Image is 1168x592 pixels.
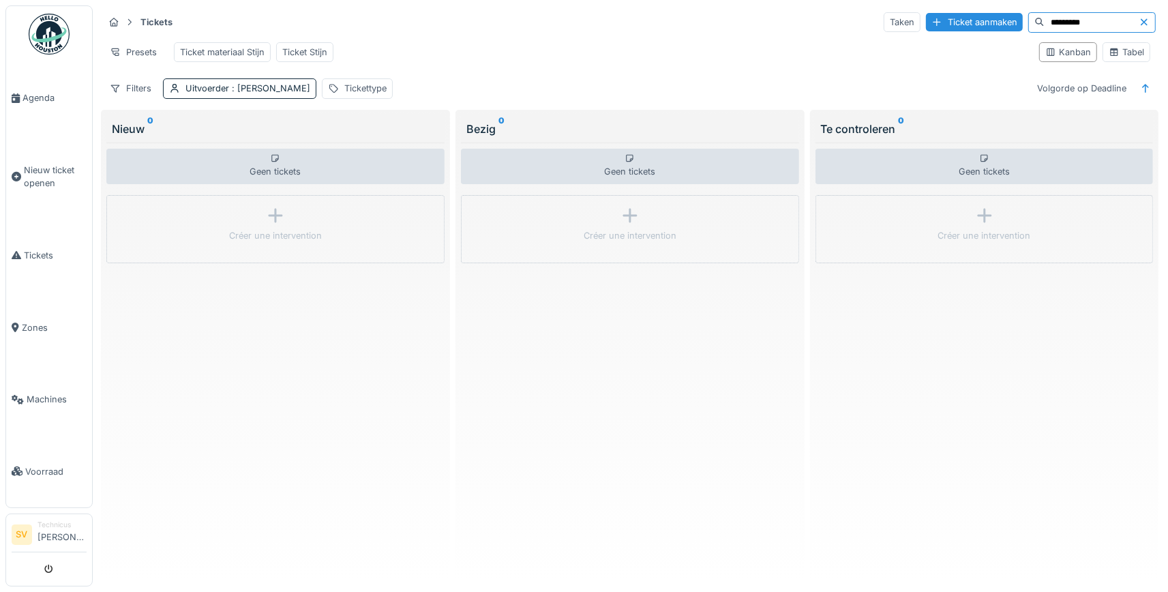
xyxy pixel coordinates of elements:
div: Kanban [1045,46,1091,59]
a: Nieuw ticket openen [6,134,92,220]
div: Créer une intervention [229,229,322,242]
div: Tickettype [344,82,387,95]
sup: 0 [498,121,505,137]
div: Tabel [1109,46,1144,59]
img: Badge_color-CXgf-gQk.svg [29,14,70,55]
div: Geen tickets [815,149,1154,184]
div: Geen tickets [106,149,445,184]
a: Voorraad [6,436,92,508]
div: Technicus [38,520,87,530]
a: Zones [6,291,92,364]
div: Créer une intervention [938,229,1031,242]
div: Ticket aanmaken [926,13,1023,31]
a: Tickets [6,220,92,292]
sup: 0 [147,121,153,137]
span: Nieuw ticket openen [24,164,87,190]
div: Ticket Stijn [282,46,327,59]
a: Machines [6,364,92,436]
div: Te controleren [821,121,1148,137]
span: Zones [22,321,87,334]
a: Agenda [6,62,92,134]
span: Agenda [23,91,87,104]
div: Presets [104,42,163,62]
li: [PERSON_NAME] [38,520,87,549]
div: Ticket materiaal Stijn [180,46,265,59]
div: Créer une intervention [584,229,676,242]
li: SV [12,524,32,545]
div: Bezig [466,121,794,137]
span: : [PERSON_NAME] [229,83,310,93]
div: Nieuw [112,121,439,137]
a: SV Technicus[PERSON_NAME] [12,520,87,552]
sup: 0 [899,121,905,137]
strong: Tickets [135,16,178,29]
div: Taken [884,12,920,32]
div: Volgorde op Deadline [1031,78,1133,98]
div: Geen tickets [461,149,799,184]
span: Tickets [24,249,87,262]
div: Filters [104,78,158,98]
div: Uitvoerder [185,82,310,95]
span: Voorraad [25,465,87,478]
span: Machines [27,393,87,406]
